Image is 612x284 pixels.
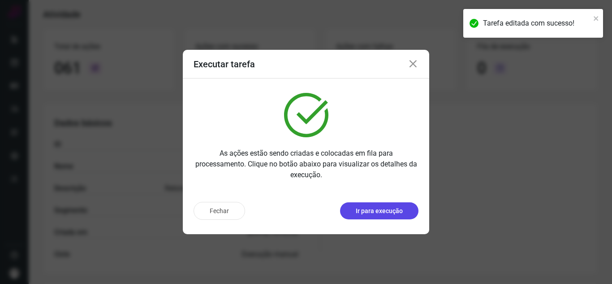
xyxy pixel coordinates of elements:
h3: Executar tarefa [194,59,255,70]
p: Ir para execução [356,206,403,216]
button: Ir para execução [340,202,418,219]
button: Fechar [194,202,245,220]
img: verified.svg [284,93,328,137]
p: As ações estão sendo criadas e colocadas em fila para processamento. Clique no botão abaixo para ... [194,148,418,180]
button: close [593,13,599,23]
div: Tarefa editada com sucesso! [483,18,590,29]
